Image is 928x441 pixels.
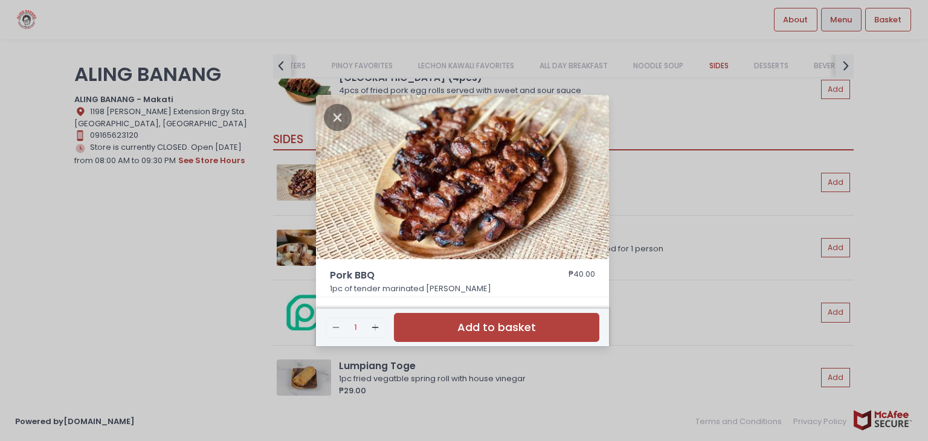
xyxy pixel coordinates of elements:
[394,313,599,343] button: Add to basket
[569,268,595,283] div: ₱40.00
[330,283,596,295] p: 1pc of tender marinated [PERSON_NAME]
[324,111,352,123] button: Close
[316,95,609,259] img: Pork BBQ
[330,268,529,283] span: Pork BBQ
